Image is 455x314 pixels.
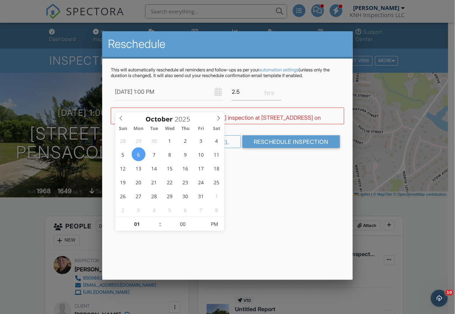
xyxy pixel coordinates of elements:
input: Reschedule Inspection [242,135,340,148]
span: October 4, 2025 [210,134,224,147]
span: September 30, 2025 [147,134,161,147]
span: October 8, 2025 [163,147,177,161]
span: October 14, 2025 [147,161,161,175]
span: October 11, 2025 [210,147,224,161]
span: October 16, 2025 [179,161,192,175]
span: October 19, 2025 [116,175,130,189]
span: November 3, 2025 [132,203,146,217]
span: October 17, 2025 [194,161,208,175]
span: Sun [115,126,131,131]
span: Mon [131,126,147,131]
span: October 3, 2025 [194,134,208,147]
span: October 15, 2025 [163,161,177,175]
span: October 24, 2025 [194,175,208,189]
p: This will automatically reschedule all reminders and follow-ups as per your (unless only the dura... [111,67,344,78]
span: October 22, 2025 [163,175,177,189]
span: October 20, 2025 [132,175,146,189]
span: Tue [147,126,162,131]
span: October 23, 2025 [179,175,192,189]
span: 10 [445,290,454,296]
span: Fri [193,126,209,131]
input: Scroll to increment [161,217,205,231]
span: October 28, 2025 [147,189,161,203]
span: October 1, 2025 [163,134,177,147]
a: automation settings [259,67,298,72]
input: Scroll to increment [115,217,159,231]
span: October 12, 2025 [116,161,130,175]
h2: Reschedule [108,37,347,51]
span: Wed [162,126,178,131]
span: October 26, 2025 [116,189,130,203]
span: November 4, 2025 [147,203,161,217]
span: October 27, 2025 [132,189,146,203]
span: October 18, 2025 [210,161,224,175]
span: November 6, 2025 [179,203,192,217]
iframe: Intercom live chat [431,290,448,307]
span: Thu [178,126,193,131]
span: October 9, 2025 [179,147,192,161]
span: November 2, 2025 [116,203,130,217]
div: WARNING: Conflicts with [PERSON_NAME] inspection at [STREET_ADDRESS] on [DATE] 1:00 pm - 3:30 pm. [111,108,344,124]
span: October 31, 2025 [194,189,208,203]
span: October 6, 2025 [132,147,146,161]
span: October 21, 2025 [147,175,161,189]
span: November 5, 2025 [163,203,177,217]
input: Scroll to increment [173,114,196,124]
span: Sat [209,126,225,131]
span: November 1, 2025 [210,189,224,203]
span: October 2, 2025 [179,134,192,147]
span: October 5, 2025 [116,147,130,161]
span: : [159,217,161,231]
span: October 10, 2025 [194,147,208,161]
span: September 29, 2025 [132,134,146,147]
span: October 30, 2025 [179,189,192,203]
span: October 29, 2025 [163,189,177,203]
span: November 8, 2025 [210,203,224,217]
span: September 28, 2025 [116,134,130,147]
span: October 7, 2025 [147,147,161,161]
span: October 25, 2025 [210,175,224,189]
span: November 7, 2025 [194,203,208,217]
span: Click to toggle [205,217,224,231]
span: Scroll to increment [146,116,173,123]
span: October 13, 2025 [132,161,146,175]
